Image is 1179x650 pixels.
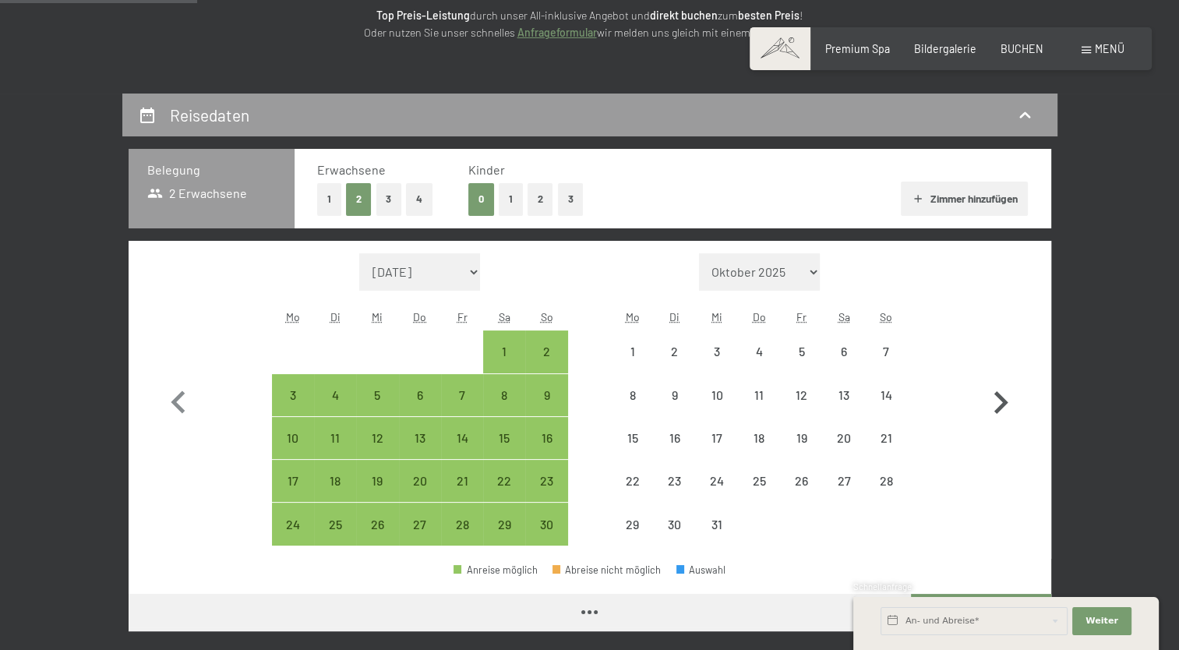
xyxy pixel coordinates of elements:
[696,460,738,502] div: Anreise nicht möglich
[441,374,483,416] div: Fri Nov 07 2025
[823,417,865,459] div: Sat Dec 20 2025
[780,374,822,416] div: Anreise nicht möglich
[558,183,584,215] button: 3
[865,460,907,502] div: Sun Dec 28 2025
[655,389,694,428] div: 9
[483,330,525,373] div: Anreise möglich
[272,460,314,502] div: Anreise möglich
[441,374,483,416] div: Anreise möglich
[865,417,907,459] div: Anreise nicht möglich
[823,417,865,459] div: Anreise nicht möglich
[468,162,505,177] span: Kinder
[655,432,694,471] div: 16
[696,374,738,416] div: Anreise nicht möglich
[356,374,398,416] div: Wed Nov 05 2025
[978,253,1023,546] button: Nächster Monat
[485,475,524,514] div: 22
[483,460,525,502] div: Anreise möglich
[696,374,738,416] div: Wed Dec 10 2025
[376,183,402,215] button: 3
[780,417,822,459] div: Anreise nicht möglich
[1085,615,1118,627] span: Weiter
[399,417,441,459] div: Anreise möglich
[356,460,398,502] div: Wed Nov 19 2025
[824,345,863,384] div: 6
[399,374,441,416] div: Anreise möglich
[272,417,314,459] div: Anreise möglich
[825,42,890,55] a: Premium Spa
[170,105,249,125] h2: Reisedaten
[483,374,525,416] div: Sat Nov 08 2025
[525,330,567,373] div: Sun Nov 02 2025
[441,503,483,545] div: Anreise möglich
[824,432,863,471] div: 20
[346,183,372,215] button: 2
[274,475,312,514] div: 17
[274,518,312,557] div: 24
[272,417,314,459] div: Mon Nov 10 2025
[611,417,653,459] div: Mon Dec 15 2025
[356,460,398,502] div: Anreise möglich
[654,460,696,502] div: Tue Dec 23 2025
[358,389,397,428] div: 5
[443,475,482,514] div: 21
[853,581,912,592] span: Schnellanfrage
[753,310,766,323] abbr: Donnerstag
[468,183,494,215] button: 0
[527,432,566,471] div: 16
[612,389,651,428] div: 8
[483,417,525,459] div: Sat Nov 15 2025
[457,310,467,323] abbr: Freitag
[358,432,397,471] div: 12
[823,460,865,502] div: Sat Dec 27 2025
[654,503,696,545] div: Anreise nicht möglich
[740,389,778,428] div: 11
[901,182,1028,216] button: Zimmer hinzufügen
[823,460,865,502] div: Anreise nicht möglich
[880,310,892,323] abbr: Sonntag
[454,565,538,575] div: Anreise möglich
[697,518,736,557] div: 31
[485,389,524,428] div: 8
[780,330,822,373] div: Anreise nicht möglich
[611,460,653,502] div: Mon Dec 22 2025
[517,26,597,39] a: Anfrageformular
[697,432,736,471] div: 17
[483,460,525,502] div: Sat Nov 22 2025
[356,503,398,545] div: Anreise möglich
[865,374,907,416] div: Sun Dec 14 2025
[738,330,780,373] div: Thu Dec 04 2025
[441,503,483,545] div: Fri Nov 28 2025
[740,432,778,471] div: 18
[697,389,736,428] div: 10
[525,460,567,502] div: Sun Nov 23 2025
[441,460,483,502] div: Fri Nov 21 2025
[738,417,780,459] div: Thu Dec 18 2025
[527,475,566,514] div: 23
[356,503,398,545] div: Wed Nov 26 2025
[867,432,905,471] div: 21
[443,432,482,471] div: 14
[697,345,736,384] div: 3
[782,475,821,514] div: 26
[272,374,314,416] div: Anreise möglich
[314,374,356,416] div: Anreise möglich
[499,183,523,215] button: 1
[314,503,356,545] div: Tue Nov 25 2025
[483,374,525,416] div: Anreise möglich
[780,417,822,459] div: Fri Dec 19 2025
[406,183,432,215] button: 4
[314,417,356,459] div: Anreise möglich
[780,374,822,416] div: Fri Dec 12 2025
[272,503,314,545] div: Mon Nov 24 2025
[401,518,439,557] div: 27
[738,330,780,373] div: Anreise nicht möglich
[738,460,780,502] div: Anreise nicht möglich
[527,389,566,428] div: 9
[611,417,653,459] div: Anreise nicht möglich
[316,432,355,471] div: 11
[611,374,653,416] div: Mon Dec 08 2025
[738,417,780,459] div: Anreise nicht möglich
[356,374,398,416] div: Anreise möglich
